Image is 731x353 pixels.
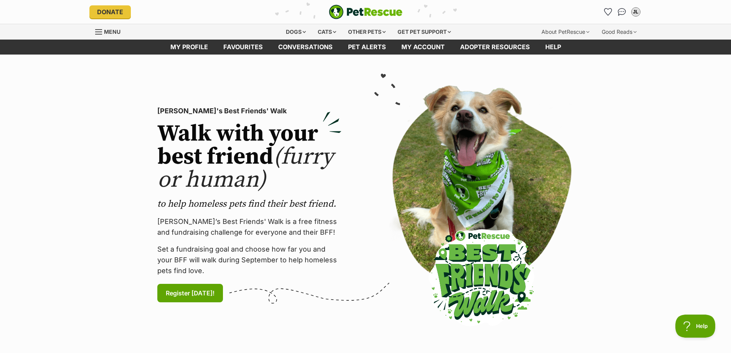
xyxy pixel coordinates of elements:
a: Favourites [602,6,614,18]
div: JL [632,8,640,16]
a: conversations [271,40,340,55]
h2: Walk with your best friend [157,123,342,192]
p: [PERSON_NAME]’s Best Friends' Walk is a free fitness and fundraising challenge for everyone and t... [157,216,342,238]
a: Menu [95,24,126,38]
ul: Account quick links [602,6,642,18]
div: Other pets [343,24,391,40]
p: [PERSON_NAME]'s Best Friends' Walk [157,106,342,116]
span: (furry or human) [157,143,333,194]
p: to help homeless pets find their best friend. [157,198,342,210]
a: PetRescue [329,5,403,19]
a: Conversations [616,6,628,18]
div: Dogs [281,24,311,40]
a: Adopter resources [452,40,538,55]
a: Pet alerts [340,40,394,55]
div: About PetRescue [536,24,595,40]
div: Good Reads [596,24,642,40]
img: logo-e224e6f780fb5917bec1dbf3a21bbac754714ae5b6737aabdf751b685950b380.svg [329,5,403,19]
p: Set a fundraising goal and choose how far you and your BFF will walk during September to help hom... [157,244,342,276]
a: Register [DATE]! [157,284,223,302]
a: Favourites [216,40,271,55]
span: Register [DATE]! [166,288,215,298]
a: My profile [163,40,216,55]
img: chat-41dd97257d64d25036548639549fe6c8038ab92f7586957e7f3b1b290dea8141.svg [618,8,626,16]
iframe: Help Scout Beacon - Open [675,315,716,338]
a: Donate [89,5,131,18]
button: My account [630,6,642,18]
a: My account [394,40,452,55]
a: Help [538,40,569,55]
div: Cats [312,24,342,40]
div: Get pet support [392,24,456,40]
span: Menu [104,28,120,35]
